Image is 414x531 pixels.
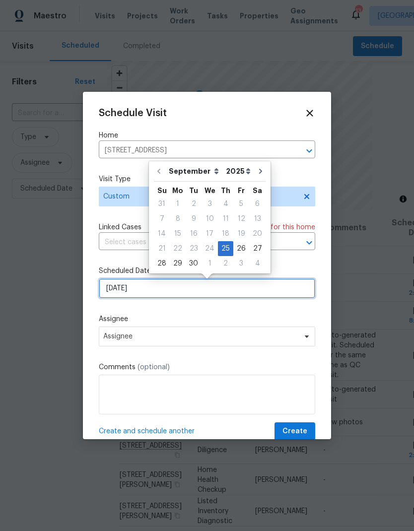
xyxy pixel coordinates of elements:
div: Sat Sep 27 2025 [249,241,266,256]
div: Sun Sep 14 2025 [154,226,170,241]
div: 5 [233,197,249,211]
div: 14 [154,227,170,241]
span: Custom [103,192,296,201]
div: Fri Sep 12 2025 [233,211,249,226]
div: 21 [154,242,170,256]
div: 9 [186,212,202,226]
div: 30 [186,257,202,270]
div: 23 [186,242,202,256]
div: Thu Oct 02 2025 [218,256,233,271]
div: Mon Sep 01 2025 [170,197,186,211]
div: Tue Sep 16 2025 [186,226,202,241]
div: 4 [249,257,266,270]
div: 13 [249,212,266,226]
div: Mon Sep 29 2025 [170,256,186,271]
input: Enter in an address [99,143,287,158]
div: 17 [202,227,218,241]
button: Go to previous month [151,161,166,181]
div: 1 [202,257,218,270]
div: Fri Oct 03 2025 [233,256,249,271]
div: 10 [202,212,218,226]
div: 28 [154,257,170,270]
div: 8 [170,212,186,226]
div: Thu Sep 18 2025 [218,226,233,241]
button: Create [275,422,315,441]
div: Sun Sep 07 2025 [154,211,170,226]
select: Year [223,164,253,179]
div: Sun Aug 31 2025 [154,197,170,211]
button: Open [302,144,316,158]
div: Mon Sep 22 2025 [170,241,186,256]
label: Assignee [99,314,315,324]
div: 15 [170,227,186,241]
div: 1 [170,197,186,211]
div: Thu Sep 04 2025 [218,197,233,211]
div: Wed Sep 03 2025 [202,197,218,211]
div: Fri Sep 19 2025 [233,226,249,241]
div: 16 [186,227,202,241]
div: 18 [218,227,233,241]
div: Sun Sep 21 2025 [154,241,170,256]
div: Wed Oct 01 2025 [202,256,218,271]
div: 12 [233,212,249,226]
label: Home [99,131,315,140]
abbr: Monday [172,187,183,194]
div: 4 [218,197,233,211]
div: Tue Sep 30 2025 [186,256,202,271]
div: Tue Sep 02 2025 [186,197,202,211]
label: Scheduled Date [99,266,315,276]
div: Wed Sep 17 2025 [202,226,218,241]
div: 24 [202,242,218,256]
span: Linked Cases [99,222,141,232]
div: 22 [170,242,186,256]
div: Tue Sep 09 2025 [186,211,202,226]
div: 20 [249,227,266,241]
div: Mon Sep 15 2025 [170,226,186,241]
div: Sat Oct 04 2025 [249,256,266,271]
div: 2 [218,257,233,270]
div: Thu Sep 25 2025 [218,241,233,256]
div: 6 [249,197,266,211]
div: Wed Sep 10 2025 [202,211,218,226]
span: (optional) [138,364,170,371]
div: 7 [154,212,170,226]
div: Sun Sep 28 2025 [154,256,170,271]
div: Fri Sep 05 2025 [233,197,249,211]
abbr: Saturday [253,187,262,194]
div: 19 [233,227,249,241]
div: Fri Sep 26 2025 [233,241,249,256]
span: Close [304,108,315,119]
div: Mon Sep 08 2025 [170,211,186,226]
span: Create and schedule another [99,426,195,436]
div: 27 [249,242,266,256]
div: 3 [202,197,218,211]
label: Visit Type [99,174,315,184]
div: Wed Sep 24 2025 [202,241,218,256]
select: Month [166,164,223,179]
span: Schedule Visit [99,108,167,118]
div: 3 [233,257,249,270]
div: 26 [233,242,249,256]
div: Sat Sep 13 2025 [249,211,266,226]
label: Comments [99,362,315,372]
input: M/D/YYYY [99,278,315,298]
div: Sat Sep 06 2025 [249,197,266,211]
div: 29 [170,257,186,270]
div: 25 [218,242,233,256]
div: Tue Sep 23 2025 [186,241,202,256]
abbr: Friday [238,187,245,194]
div: Thu Sep 11 2025 [218,211,233,226]
abbr: Sunday [157,187,167,194]
button: Go to next month [253,161,268,181]
span: Create [282,425,307,438]
input: Select cases [99,235,287,250]
abbr: Wednesday [205,187,215,194]
button: Open [302,236,316,250]
div: 2 [186,197,202,211]
div: 31 [154,197,170,211]
span: Assignee [103,332,298,340]
div: Sat Sep 20 2025 [249,226,266,241]
div: 11 [218,212,233,226]
abbr: Tuesday [189,187,198,194]
abbr: Thursday [221,187,230,194]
